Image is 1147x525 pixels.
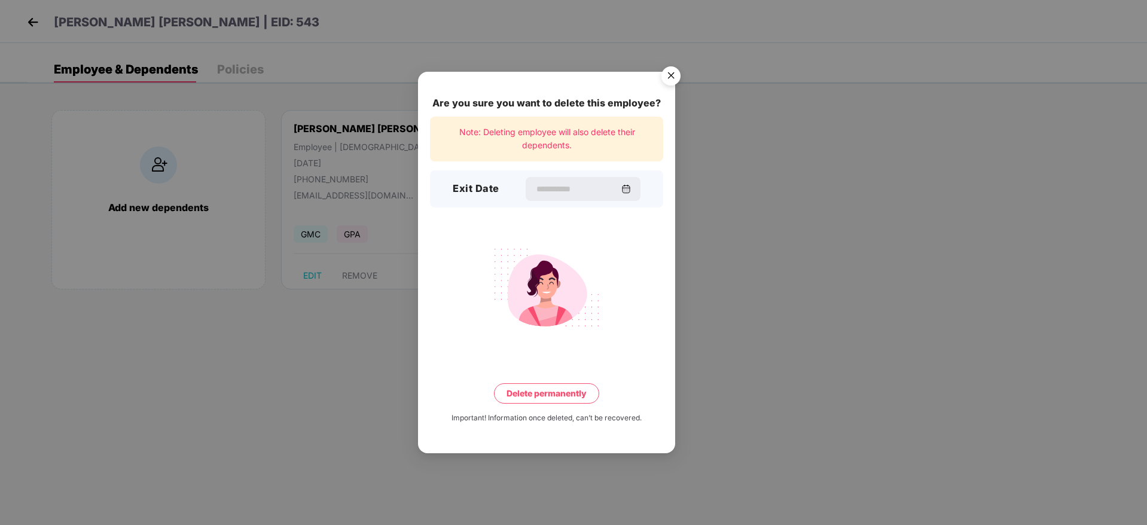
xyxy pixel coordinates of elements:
img: svg+xml;base64,PHN2ZyBpZD0iQ2FsZW5kYXItMzJ4MzIiIHhtbG5zPSJodHRwOi8vd3d3LnczLm9yZy8yMDAwL3N2ZyIgd2... [621,184,631,194]
div: Are you sure you want to delete this employee? [430,96,663,111]
div: Important! Information once deleted, can’t be recovered. [452,412,642,423]
img: svg+xml;base64,PHN2ZyB4bWxucz0iaHR0cDovL3d3dy53My5vcmcvMjAwMC9zdmciIHdpZHRoPSI1NiIgaGVpZ2h0PSI1Ni... [654,60,688,94]
div: Note: Deleting employee will also delete their dependents. [430,117,663,161]
button: Delete permanently [494,383,599,403]
button: Close [654,60,687,93]
h3: Exit Date [453,181,499,197]
img: svg+xml;base64,PHN2ZyB4bWxucz0iaHR0cDovL3d3dy53My5vcmcvMjAwMC9zdmciIHdpZHRoPSIyMjQiIGhlaWdodD0iMT... [480,240,614,334]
